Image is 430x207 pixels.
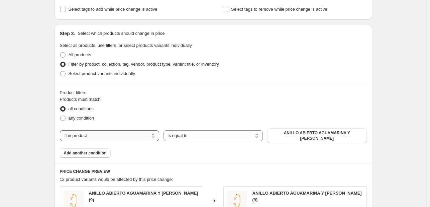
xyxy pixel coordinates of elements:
h2: Step 3. [60,30,75,37]
span: Filter by product, collection, tag, vendor, product type, variant title, or inventory [69,62,219,67]
span: Add another condition [64,150,107,156]
h6: PRICE CHANGE PREVIEW [60,169,367,174]
span: Products must match: [60,97,102,102]
div: Product filters [60,89,367,96]
span: ANILLO ABIERTO AGUAMARINA Y [PERSON_NAME] (9) [252,191,362,202]
span: Select tags to remove while price change is active [231,7,327,12]
button: Add another condition [60,148,111,158]
span: Select product variants individually [69,71,135,76]
button: ANILLO ABIERTO AGUAMARINA Y DIAMANTES MARFA [267,128,366,143]
p: Select which products should change in price [78,30,165,37]
span: All products [69,52,91,57]
span: ANILLO ABIERTO AGUAMARINA Y [PERSON_NAME] (9) [89,191,198,202]
span: Select all products, use filters, or select products variants individually [60,43,192,48]
span: ANILLO ABIERTO AGUAMARINA Y [PERSON_NAME] [271,130,362,141]
span: 12 product variants would be affected by this price change: [60,177,173,182]
span: all conditions [69,106,94,111]
span: Select tags to add while price change is active [69,7,157,12]
span: any condition [69,116,94,121]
